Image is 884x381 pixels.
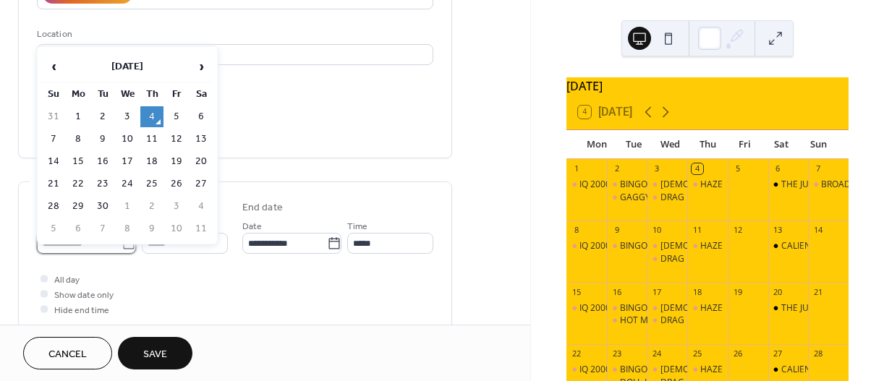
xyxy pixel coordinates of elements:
td: 11 [140,129,163,150]
td: 5 [42,218,65,239]
span: Cancel [48,347,87,362]
div: 21 [812,286,823,297]
div: CALIENTE NIGHTS [781,240,855,252]
div: DRAG ME TO HELL [647,314,688,327]
div: 12 [732,225,743,236]
div: DRAG ME TO HELL [647,192,688,204]
div: IQ 2000 [566,302,607,314]
th: Fr [165,84,188,105]
td: 5 [165,106,188,127]
div: IQ 2000 [566,364,607,376]
div: [DEMOGRAPHIC_DATA] PROV [660,302,780,314]
td: 7 [91,218,114,239]
div: 7 [812,163,823,174]
th: We [116,84,139,105]
div: 1 [571,163,582,174]
div: HAZE [687,179,728,191]
th: Su [42,84,65,105]
td: 27 [190,174,213,194]
div: 13 [773,225,783,236]
div: Sat [763,130,800,159]
div: BINGO FOR LIFE [607,179,647,191]
span: › [190,52,212,81]
td: 21 [42,174,65,194]
td: 1 [116,196,139,217]
div: 18 [692,286,702,297]
td: 16 [91,151,114,172]
div: Location [37,27,430,42]
div: HAZE [700,302,723,314]
div: BINGO FOR LIFE [607,302,647,314]
td: 23 [91,174,114,194]
td: 6 [190,106,213,127]
td: 20 [190,151,213,172]
div: CALIENTE NIGHTS [768,240,809,252]
div: Tue [615,130,652,159]
div: 8 [571,225,582,236]
td: 3 [116,106,139,127]
div: 16 [611,286,622,297]
td: 7 [42,129,65,150]
th: [DATE] [67,51,188,82]
td: 10 [165,218,188,239]
div: 4 [692,163,702,174]
th: Sa [190,84,213,105]
td: 10 [116,129,139,150]
div: IQ 2000 [579,240,611,252]
div: HAZE [687,302,728,314]
td: 13 [190,129,213,150]
div: Wed [652,130,689,159]
div: 25 [692,348,702,359]
th: Th [140,84,163,105]
td: 22 [67,174,90,194]
div: QUEER PROV [647,179,688,191]
div: 3 [652,163,663,174]
div: IQ 2000 [566,179,607,191]
button: Cancel [23,337,112,369]
div: DRAG ME TO HELL [660,314,736,327]
div: HAZE [700,364,723,376]
td: 18 [140,151,163,172]
div: BINGO FOR LIFE [607,364,647,376]
div: 22 [571,348,582,359]
div: HAZE [700,240,723,252]
div: BINGO FOR LIFE [620,179,684,191]
td: 3 [165,196,188,217]
div: 23 [611,348,622,359]
div: Mon [578,130,615,159]
div: IQ 2000 [566,240,607,252]
span: Show date only [54,288,114,303]
div: Fri [726,130,763,159]
td: 31 [42,106,65,127]
div: 24 [652,348,663,359]
td: 8 [67,129,90,150]
div: CALIENTE NIGHTS [768,364,809,376]
div: 6 [773,163,783,174]
div: 26 [732,348,743,359]
span: Hide end time [54,303,109,318]
div: THE JUNCTION PRESENTS [768,302,809,314]
td: 9 [91,129,114,150]
td: 26 [165,174,188,194]
div: 28 [812,348,823,359]
div: GAGGY BOOTS [607,192,647,204]
div: DRAG ME TO HELL [660,192,736,204]
div: IQ 2000 [579,364,611,376]
th: Tu [91,84,114,105]
td: 24 [116,174,139,194]
div: 2 [611,163,622,174]
div: HOT MESS [620,314,663,327]
div: Thu [689,130,726,159]
div: [DEMOGRAPHIC_DATA] PROV [660,364,780,376]
div: BROADWAY BABES [808,179,849,191]
div: 17 [652,286,663,297]
td: 17 [116,151,139,172]
div: End date [242,200,283,215]
td: 1 [67,106,90,127]
td: 11 [190,218,213,239]
td: 15 [67,151,90,172]
div: CALIENTE NIGHTS [781,364,855,376]
td: 14 [42,151,65,172]
div: DRAG ME TO HELL [660,253,736,265]
div: HAZE [700,179,723,191]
